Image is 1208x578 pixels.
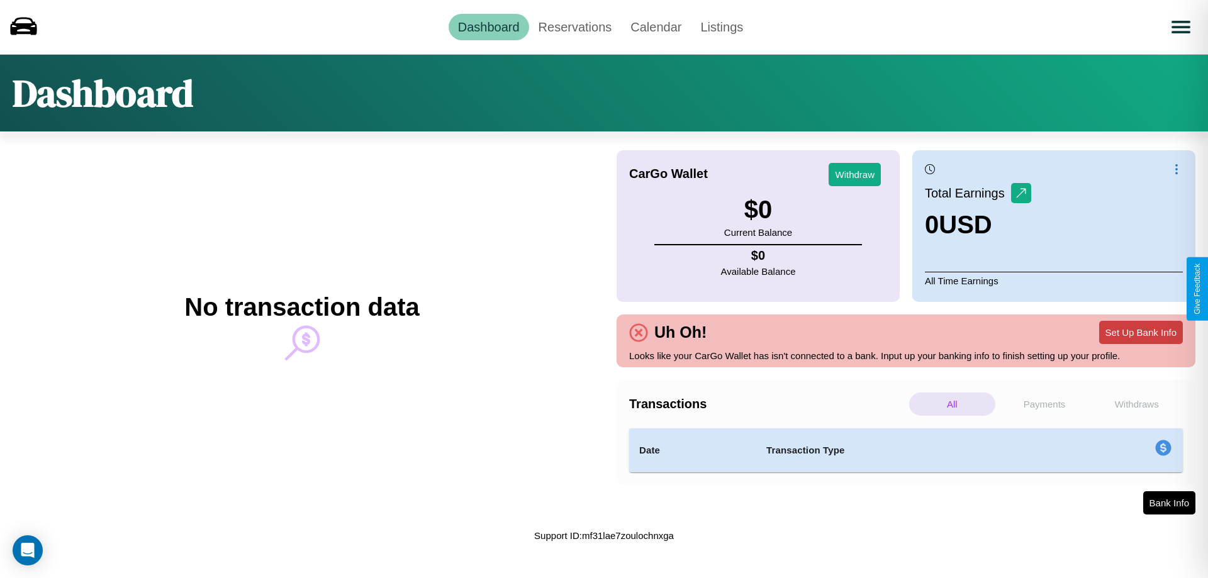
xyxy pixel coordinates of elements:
[639,443,746,458] h4: Date
[629,347,1183,364] p: Looks like your CarGo Wallet has isn't connected to a bank. Input up your banking info to finish ...
[529,14,622,40] a: Reservations
[724,224,792,241] p: Current Balance
[691,14,752,40] a: Listings
[1163,9,1199,45] button: Open menu
[1099,321,1183,344] button: Set Up Bank Info
[1093,392,1180,416] p: Withdraws
[13,67,193,119] h1: Dashboard
[766,443,1052,458] h4: Transaction Type
[184,293,419,321] h2: No transaction data
[629,428,1183,472] table: simple table
[909,392,995,416] p: All
[1002,392,1088,416] p: Payments
[724,196,792,224] h3: $ 0
[648,323,713,342] h4: Uh Oh!
[721,248,796,263] h4: $ 0
[534,527,674,544] p: Support ID: mf31lae7zoulochnxga
[13,535,43,565] div: Open Intercom Messenger
[1143,491,1195,514] button: Bank Info
[925,272,1183,289] p: All Time Earnings
[925,182,1011,204] p: Total Earnings
[629,167,708,181] h4: CarGo Wallet
[449,14,529,40] a: Dashboard
[629,397,906,411] h4: Transactions
[925,211,1031,239] h3: 0 USD
[621,14,691,40] a: Calendar
[1193,264,1202,314] div: Give Feedback
[721,263,796,280] p: Available Balance
[829,163,881,186] button: Withdraw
